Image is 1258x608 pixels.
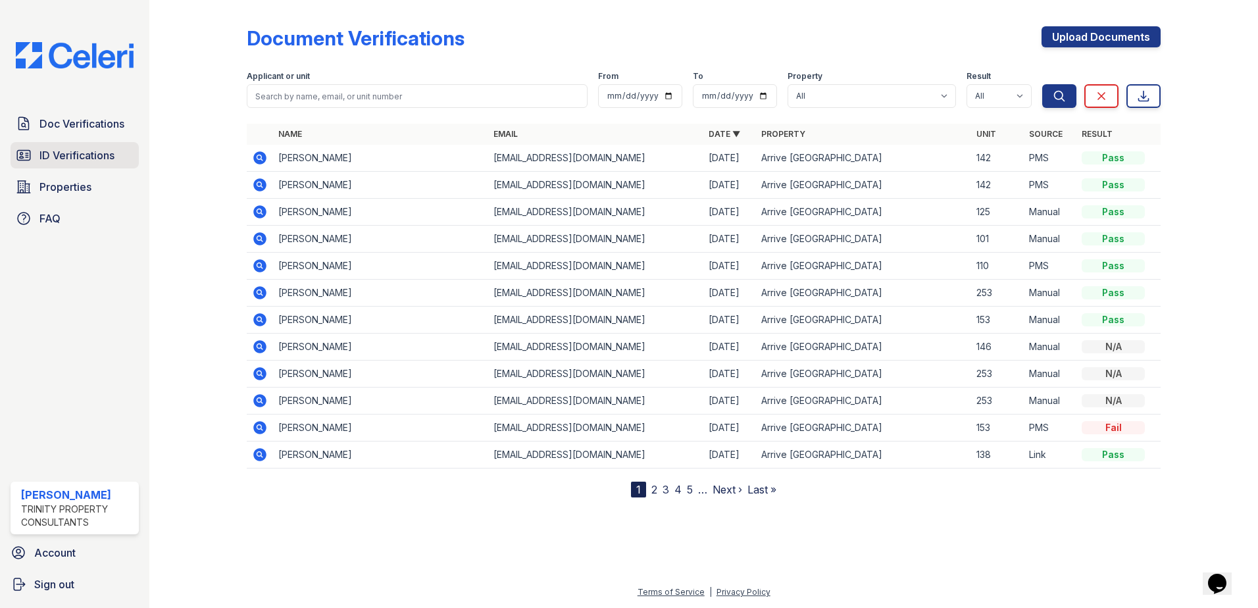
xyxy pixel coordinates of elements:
[488,442,703,469] td: [EMAIL_ADDRESS][DOMAIN_NAME]
[488,145,703,172] td: [EMAIL_ADDRESS][DOMAIN_NAME]
[703,361,756,388] td: [DATE]
[5,42,144,68] img: CE_Logo_Blue-a8612792a0a2168367f1c8372b55b34899dd931a85d93a1a3d3e32e68fde9ad4.png
[1082,367,1145,380] div: N/A
[971,442,1024,469] td: 138
[1024,199,1076,226] td: Manual
[11,142,139,168] a: ID Verifications
[1024,145,1076,172] td: PMS
[703,415,756,442] td: [DATE]
[1024,388,1076,415] td: Manual
[1082,394,1145,407] div: N/A
[703,388,756,415] td: [DATE]
[273,145,488,172] td: [PERSON_NAME]
[598,71,618,82] label: From
[273,280,488,307] td: [PERSON_NAME]
[1082,448,1145,461] div: Pass
[1024,334,1076,361] td: Manual
[703,442,756,469] td: [DATE]
[21,503,134,529] div: Trinity Property Consultants
[247,84,588,108] input: Search by name, email, or unit number
[687,483,693,496] a: 5
[971,415,1024,442] td: 153
[39,211,61,226] span: FAQ
[11,174,139,200] a: Properties
[703,145,756,172] td: [DATE]
[1024,415,1076,442] td: PMS
[756,307,971,334] td: Arrive [GEOGRAPHIC_DATA]
[971,361,1024,388] td: 253
[273,442,488,469] td: [PERSON_NAME]
[971,199,1024,226] td: 125
[756,145,971,172] td: Arrive [GEOGRAPHIC_DATA]
[971,334,1024,361] td: 146
[756,334,971,361] td: Arrive [GEOGRAPHIC_DATA]
[971,388,1024,415] td: 253
[703,226,756,253] td: [DATE]
[11,205,139,232] a: FAQ
[703,253,756,280] td: [DATE]
[756,280,971,307] td: Arrive [GEOGRAPHIC_DATA]
[488,415,703,442] td: [EMAIL_ADDRESS][DOMAIN_NAME]
[674,483,682,496] a: 4
[247,26,465,50] div: Document Verifications
[756,361,971,388] td: Arrive [GEOGRAPHIC_DATA]
[5,571,144,597] a: Sign out
[1082,232,1145,245] div: Pass
[971,172,1024,199] td: 142
[703,199,756,226] td: [DATE]
[971,307,1024,334] td: 153
[631,482,646,497] div: 1
[488,253,703,280] td: [EMAIL_ADDRESS][DOMAIN_NAME]
[488,199,703,226] td: [EMAIL_ADDRESS][DOMAIN_NAME]
[278,129,302,139] a: Name
[1029,129,1063,139] a: Source
[717,587,770,597] a: Privacy Policy
[971,226,1024,253] td: 101
[1082,205,1145,218] div: Pass
[488,361,703,388] td: [EMAIL_ADDRESS][DOMAIN_NAME]
[39,179,91,195] span: Properties
[1082,151,1145,165] div: Pass
[39,147,114,163] span: ID Verifications
[273,361,488,388] td: [PERSON_NAME]
[488,280,703,307] td: [EMAIL_ADDRESS][DOMAIN_NAME]
[761,129,805,139] a: Property
[756,172,971,199] td: Arrive [GEOGRAPHIC_DATA]
[1203,555,1245,595] iframe: chat widget
[273,253,488,280] td: [PERSON_NAME]
[693,71,703,82] label: To
[967,71,991,82] label: Result
[713,483,742,496] a: Next ›
[1024,253,1076,280] td: PMS
[247,71,310,82] label: Applicant or unit
[5,540,144,566] a: Account
[1042,26,1161,47] a: Upload Documents
[709,587,712,597] div: |
[273,226,488,253] td: [PERSON_NAME]
[273,307,488,334] td: [PERSON_NAME]
[971,280,1024,307] td: 253
[273,415,488,442] td: [PERSON_NAME]
[698,482,707,497] span: …
[1024,280,1076,307] td: Manual
[273,388,488,415] td: [PERSON_NAME]
[1082,286,1145,299] div: Pass
[488,334,703,361] td: [EMAIL_ADDRESS][DOMAIN_NAME]
[703,307,756,334] td: [DATE]
[651,483,657,496] a: 2
[11,111,139,137] a: Doc Verifications
[638,587,705,597] a: Terms of Service
[1082,313,1145,326] div: Pass
[493,129,518,139] a: Email
[1024,172,1076,199] td: PMS
[1024,442,1076,469] td: Link
[488,226,703,253] td: [EMAIL_ADDRESS][DOMAIN_NAME]
[39,116,124,132] span: Doc Verifications
[756,226,971,253] td: Arrive [GEOGRAPHIC_DATA]
[488,307,703,334] td: [EMAIL_ADDRESS][DOMAIN_NAME]
[971,145,1024,172] td: 142
[971,253,1024,280] td: 110
[756,442,971,469] td: Arrive [GEOGRAPHIC_DATA]
[273,172,488,199] td: [PERSON_NAME]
